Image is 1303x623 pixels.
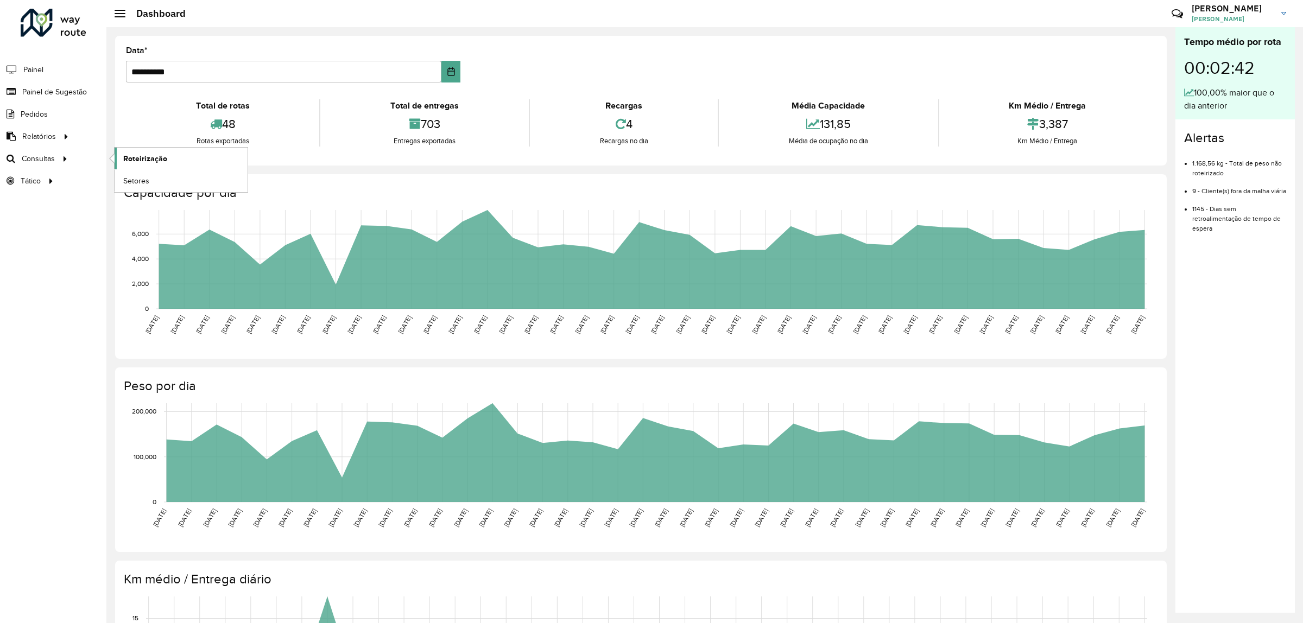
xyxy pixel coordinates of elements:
text: [DATE] [478,507,494,528]
text: [DATE] [729,507,744,528]
text: [DATE] [927,314,943,335]
div: 100,00% maior que o dia anterior [1184,86,1286,112]
button: Choose Date [441,61,460,82]
div: 48 [129,112,317,136]
text: [DATE] [902,314,918,335]
div: Rotas exportadas [129,136,317,147]
h2: Dashboard [125,8,186,20]
text: [DATE] [302,507,318,528]
text: [DATE] [1105,507,1121,528]
text: [DATE] [603,507,619,528]
text: [DATE] [725,314,741,335]
text: [DATE] [472,314,488,335]
text: [DATE] [624,314,640,335]
text: [DATE] [804,507,819,528]
a: Roteirização [115,148,248,169]
text: 6,000 [132,230,149,237]
text: [DATE] [754,507,769,528]
a: Setores [115,170,248,192]
text: [DATE] [169,314,185,335]
li: 9 - Cliente(s) fora da malha viária [1192,178,1286,196]
text: [DATE] [245,314,261,335]
text: [DATE] [1004,507,1020,528]
text: [DATE] [402,507,418,528]
text: [DATE] [452,507,468,528]
text: [DATE] [151,507,167,528]
text: [DATE] [327,507,343,528]
a: Contato Rápido [1166,2,1189,26]
text: [DATE] [201,507,217,528]
text: [DATE] [954,507,970,528]
div: Recargas [533,99,715,112]
span: Pedidos [21,109,48,120]
div: Entregas exportadas [323,136,526,147]
li: 1.168,56 kg - Total de peso não roteirizado [1192,150,1286,178]
text: [DATE] [1130,314,1146,335]
text: [DATE] [649,314,665,335]
div: 131,85 [722,112,935,136]
text: [DATE] [828,507,844,528]
text: [DATE] [270,314,286,335]
text: [DATE] [1029,314,1045,335]
text: 2,000 [132,280,149,287]
h4: Km médio / Entrega diário [124,571,1156,587]
text: [DATE] [653,507,669,528]
text: [DATE] [1104,314,1120,335]
text: [DATE] [675,314,691,335]
text: [DATE] [346,314,362,335]
text: [DATE] [826,314,842,335]
div: 4 [533,112,715,136]
text: 0 [145,305,149,312]
text: [DATE] [498,314,514,335]
text: [DATE] [979,507,995,528]
div: 703 [323,112,526,136]
div: Total de entregas [323,99,526,112]
text: [DATE] [227,507,243,528]
text: [DATE] [877,314,893,335]
div: Tempo médio por rota [1184,35,1286,49]
text: [DATE] [1029,507,1045,528]
text: [DATE] [599,314,615,335]
h4: Peso por dia [124,378,1156,394]
text: [DATE] [1054,507,1070,528]
li: 1145 - Dias sem retroalimentação de tempo de espera [1192,196,1286,233]
text: [DATE] [523,314,539,335]
text: 4,000 [132,255,149,262]
text: [DATE] [277,507,293,528]
text: [DATE] [574,314,590,335]
text: [DATE] [252,507,268,528]
div: 3,387 [942,112,1153,136]
text: [DATE] [194,314,210,335]
text: [DATE] [700,314,716,335]
div: Km Médio / Entrega [942,99,1153,112]
span: Painel de Sugestão [22,86,87,98]
text: [DATE] [1079,314,1095,335]
text: [DATE] [904,507,920,528]
span: Consultas [22,153,55,164]
div: Total de rotas [129,99,317,112]
text: [DATE] [776,314,792,335]
div: Recargas no dia [533,136,715,147]
text: [DATE] [548,314,564,335]
span: [PERSON_NAME] [1192,14,1273,24]
text: [DATE] [1079,507,1095,528]
div: 00:02:42 [1184,49,1286,86]
text: 15 [132,615,138,622]
text: [DATE] [220,314,236,335]
text: 100,000 [134,453,156,460]
span: Roteirização [123,153,167,164]
text: [DATE] [1130,507,1146,528]
text: [DATE] [295,314,311,335]
text: [DATE] [321,314,337,335]
text: [DATE] [447,314,463,335]
text: [DATE] [528,507,543,528]
text: [DATE] [628,507,644,528]
h4: Alertas [1184,130,1286,146]
text: [DATE] [553,507,568,528]
text: [DATE] [879,507,895,528]
text: [DATE] [352,507,368,528]
text: [DATE] [929,507,945,528]
text: [DATE] [703,507,719,528]
text: [DATE] [578,507,593,528]
text: [DATE] [503,507,518,528]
